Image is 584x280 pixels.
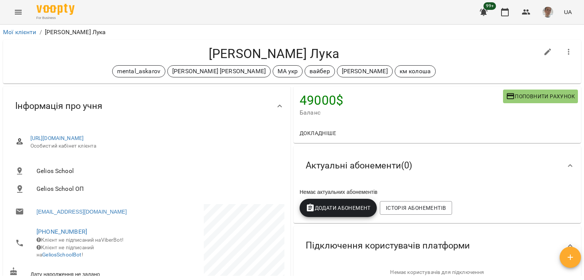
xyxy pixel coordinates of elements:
h4: [PERSON_NAME] Лука [9,46,539,61]
div: вайбер [305,65,335,77]
button: UA [561,5,575,19]
button: Menu [9,3,27,21]
button: Історія абонементів [380,201,452,215]
p: Немає користувачів для підключення [300,269,575,276]
span: Підключення користувачів платформи [306,240,470,252]
div: [PERSON_NAME] [PERSON_NAME] [167,65,271,77]
span: Поповнити рахунок [506,92,575,101]
div: км колоша [395,65,436,77]
a: Мої клієнти [3,28,36,36]
nav: breadcrumb [3,28,581,37]
button: Поповнити рахунок [503,90,578,103]
button: Додати Абонемент [300,199,377,217]
img: Voopty Logo [36,4,75,15]
span: Особистий кабінет клієнта [30,142,278,150]
p: МА укр [278,67,298,76]
span: Gelios School ОП [36,184,278,193]
div: Підключення користувачів платформи [294,226,581,265]
p: mental_askarov [117,67,160,76]
span: Баланс [300,108,503,117]
span: Клієнт не підписаний на ViberBot! [36,237,124,243]
span: Докладніше [300,129,336,138]
p: вайбер [309,67,330,76]
div: [PERSON_NAME] [337,65,393,77]
span: Клієнт не підписаний на ! [36,244,94,258]
span: Додати Абонемент [306,203,371,212]
div: mental_askarov [112,65,165,77]
div: МА укр [273,65,303,77]
div: Дату народження не задано [8,266,147,280]
p: км колоша [400,67,431,76]
a: GeliosSchoolBot [42,252,81,258]
a: [PHONE_NUMBER] [36,228,87,235]
div: Актуальні абонементи(0) [294,146,581,185]
span: Gelios School [36,167,278,176]
a: [EMAIL_ADDRESS][DOMAIN_NAME] [36,208,127,216]
span: For Business [36,16,75,20]
p: [PERSON_NAME] [PERSON_NAME] [172,67,266,76]
span: Інформація про учня [15,100,102,112]
button: Докладніше [297,126,339,140]
p: [PERSON_NAME] Лука [45,28,106,37]
li: / [40,28,42,37]
a: [URL][DOMAIN_NAME] [30,135,84,141]
div: Немає актуальних абонементів [298,187,576,197]
h4: 49000 $ [300,93,503,108]
span: UA [564,8,572,16]
span: Історія абонементів [386,203,446,212]
div: Інформація про учня [3,87,290,126]
img: 4dd45a387af7859874edf35ff59cadb1.jpg [543,7,553,17]
p: [PERSON_NAME] [342,67,388,76]
span: Актуальні абонементи ( 0 ) [306,160,412,171]
span: 99+ [484,2,496,10]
